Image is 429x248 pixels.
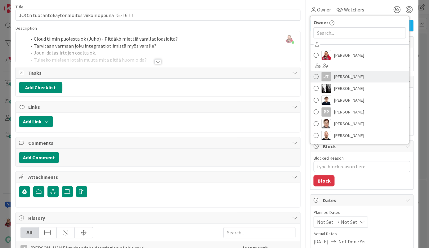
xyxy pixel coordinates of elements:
span: [PERSON_NAME] [334,84,364,93]
span: Comments [28,139,289,147]
span: Watchers [344,6,364,13]
li: Tarvitaan varmaan joku integraatiotiimistä myös varalle? [26,42,297,50]
span: [PERSON_NAME] [334,119,364,128]
span: Not Done Yet [338,238,366,245]
button: Block [313,175,334,186]
img: KV [321,84,331,93]
span: Block [323,143,402,150]
input: Search... [313,27,406,38]
input: Search... [223,227,295,238]
span: Tasks [28,69,289,77]
span: Attachments [28,173,289,181]
span: Dates [323,197,402,204]
img: rJRasW2U2EjWY5qbspUOAKri0edkzqAk.jpeg [285,34,293,43]
span: Actual Dates [313,231,410,237]
span: [PERSON_NAME] [334,95,364,105]
button: Add Link [19,116,53,127]
span: [DATE] [313,238,328,245]
span: [PERSON_NAME] [334,51,364,60]
div: PP [321,107,331,117]
span: [PERSON_NAME] [334,131,364,140]
a: JT[PERSON_NAME] [310,71,409,82]
img: JS [321,51,331,60]
span: Description [16,25,37,31]
a: PP[PERSON_NAME] [310,106,409,118]
input: type card name here... [16,10,301,21]
a: JS[PERSON_NAME] [310,49,409,61]
label: Title [16,4,24,10]
a: KV[PERSON_NAME] [310,82,409,94]
span: [PERSON_NAME] [334,72,364,81]
img: TM [321,131,331,140]
span: [PERSON_NAME] [334,107,364,117]
img: SM [321,119,331,128]
li: Cloud tiimin puolesta ok (Juho) - Pitääkö miettiä varallaoloasioita? [26,35,297,42]
button: Add Comment [19,152,59,163]
label: Blocked Reason [313,155,343,161]
span: Planned Dates [313,209,410,216]
div: JT [321,72,331,81]
a: SM[PERSON_NAME] [310,118,409,130]
span: Not Set [317,218,333,226]
span: Owner [317,6,331,13]
button: Add Checklist [19,82,62,93]
span: Links [28,103,289,111]
span: Owner [313,19,328,26]
span: Not Set [341,218,357,226]
span: History [28,214,289,222]
a: MT[PERSON_NAME] [310,94,409,106]
a: TM[PERSON_NAME] [310,130,409,141]
img: MT [321,95,331,105]
div: All [21,227,39,238]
